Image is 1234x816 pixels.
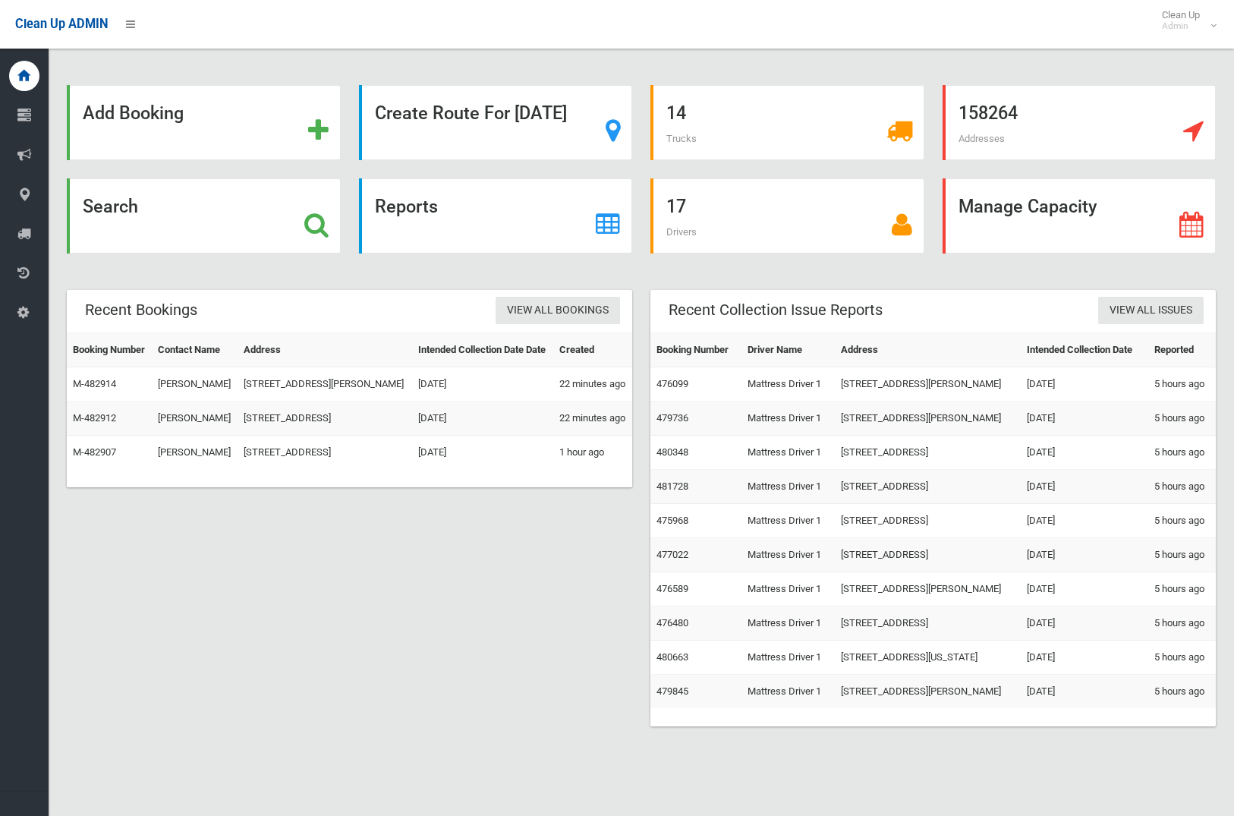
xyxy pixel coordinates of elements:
td: [DATE] [1021,675,1148,709]
span: Trucks [666,133,697,144]
td: [STREET_ADDRESS] [835,470,1022,504]
td: 5 hours ago [1148,572,1216,606]
span: Clean Up ADMIN [15,17,108,31]
a: M-482912 [73,412,116,424]
a: 475968 [656,515,688,526]
td: [STREET_ADDRESS][PERSON_NAME] [835,572,1022,606]
a: View All Issues [1098,297,1204,325]
th: Created [553,333,632,367]
td: [STREET_ADDRESS] [238,436,411,470]
td: [DATE] [1021,402,1148,436]
strong: Add Booking [83,102,184,124]
td: Mattress Driver 1 [741,572,834,606]
a: Create Route For [DATE] [359,85,633,160]
th: Intended Collection Date Date [412,333,553,367]
a: 14 Trucks [650,85,924,160]
strong: 14 [666,102,686,124]
td: Mattress Driver 1 [741,504,834,538]
td: [STREET_ADDRESS] [835,606,1022,641]
td: Mattress Driver 1 [741,402,834,436]
strong: Search [83,196,138,217]
th: Address [238,333,411,367]
td: [STREET_ADDRESS][PERSON_NAME] [835,367,1022,402]
td: [STREET_ADDRESS] [238,402,411,436]
td: [DATE] [1021,367,1148,402]
td: [STREET_ADDRESS] [835,436,1022,470]
td: [PERSON_NAME] [152,436,238,470]
td: [DATE] [412,436,553,470]
td: [STREET_ADDRESS] [835,538,1022,572]
td: 5 hours ago [1148,504,1216,538]
strong: Create Route For [DATE] [375,102,567,124]
td: [STREET_ADDRESS][PERSON_NAME] [835,675,1022,709]
a: 17 Drivers [650,178,924,254]
th: Reported [1148,333,1216,367]
th: Contact Name [152,333,238,367]
td: 5 hours ago [1148,675,1216,709]
td: [DATE] [1021,470,1148,504]
td: [DATE] [412,402,553,436]
td: Mattress Driver 1 [741,641,834,675]
td: Mattress Driver 1 [741,606,834,641]
a: M-482907 [73,446,116,458]
th: Address [835,333,1022,367]
td: [DATE] [1021,572,1148,606]
th: Booking Number [650,333,741,367]
td: 5 hours ago [1148,538,1216,572]
td: [STREET_ADDRESS][PERSON_NAME] [835,402,1022,436]
td: 5 hours ago [1148,606,1216,641]
td: 5 hours ago [1148,436,1216,470]
td: Mattress Driver 1 [741,436,834,470]
a: M-482914 [73,378,116,389]
th: Booking Number [67,333,152,367]
td: 1 hour ago [553,436,632,470]
header: Recent Collection Issue Reports [650,295,901,325]
td: Mattress Driver 1 [741,470,834,504]
a: Reports [359,178,633,254]
th: Driver Name [741,333,834,367]
td: [DATE] [1021,504,1148,538]
span: Clean Up [1154,9,1215,32]
strong: 17 [666,196,686,217]
a: 479736 [656,412,688,424]
a: 477022 [656,549,688,560]
a: Search [67,178,341,254]
a: 476480 [656,617,688,629]
span: Addresses [959,133,1005,144]
td: 5 hours ago [1148,402,1216,436]
a: 479845 [656,685,688,697]
td: 5 hours ago [1148,641,1216,675]
td: [PERSON_NAME] [152,367,238,402]
td: Mattress Driver 1 [741,538,834,572]
td: [DATE] [1021,606,1148,641]
td: [STREET_ADDRESS][US_STATE] [835,641,1022,675]
td: Mattress Driver 1 [741,367,834,402]
td: [DATE] [1021,538,1148,572]
strong: Reports [375,196,438,217]
span: Drivers [666,226,697,238]
a: 158264 Addresses [943,85,1217,160]
td: [PERSON_NAME] [152,402,238,436]
td: 22 minutes ago [553,402,632,436]
td: [STREET_ADDRESS][PERSON_NAME] [238,367,411,402]
strong: 158264 [959,102,1018,124]
small: Admin [1162,20,1200,32]
td: [DATE] [1021,436,1148,470]
a: 476589 [656,583,688,594]
a: View All Bookings [496,297,620,325]
a: 476099 [656,378,688,389]
td: 5 hours ago [1148,470,1216,504]
header: Recent Bookings [67,295,216,325]
a: 480348 [656,446,688,458]
th: Intended Collection Date [1021,333,1148,367]
a: Add Booking [67,85,341,160]
a: 481728 [656,480,688,492]
a: Manage Capacity [943,178,1217,254]
td: [STREET_ADDRESS] [835,504,1022,538]
td: [DATE] [412,367,553,402]
td: Mattress Driver 1 [741,675,834,709]
td: [DATE] [1021,641,1148,675]
a: 480663 [656,651,688,663]
strong: Manage Capacity [959,196,1097,217]
td: 22 minutes ago [553,367,632,402]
